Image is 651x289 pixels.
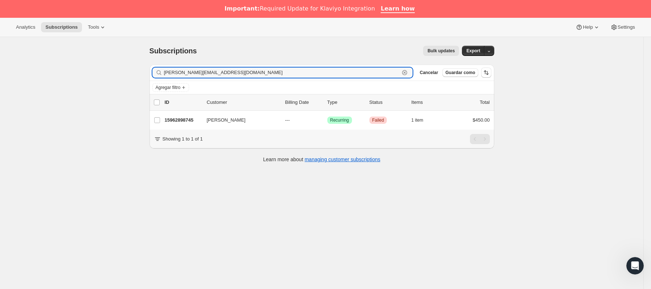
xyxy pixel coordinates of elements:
[207,99,279,106] p: Customer
[12,22,40,32] button: Analytics
[462,46,484,56] button: Export
[304,156,380,162] a: managing customer subscriptions
[156,85,181,90] span: Agregar filtro
[285,117,290,123] span: ---
[164,68,400,78] input: Filter subscribers
[420,70,438,76] span: Cancelar
[330,117,349,123] span: Recurring
[583,24,593,30] span: Help
[165,99,201,106] p: ID
[427,48,455,54] span: Bulk updates
[327,99,364,106] div: Type
[369,99,406,106] p: Status
[606,22,639,32] button: Settings
[626,257,644,274] iframe: Intercom live chat
[412,99,448,106] div: Items
[83,22,111,32] button: Tools
[150,47,197,55] span: Subscriptions
[202,114,275,126] button: [PERSON_NAME]
[45,24,78,30] span: Subscriptions
[412,115,431,125] button: 1 item
[401,69,408,76] button: Borrar
[417,68,441,77] button: Cancelar
[473,117,490,123] span: $450.00
[225,5,260,12] b: Important:
[470,134,490,144] nav: Paginación
[372,117,384,123] span: Failed
[571,22,604,32] button: Help
[412,117,423,123] span: 1 item
[466,48,480,54] span: Export
[207,117,246,124] span: [PERSON_NAME]
[225,5,375,12] div: Required Update for Klaviyo Integration
[163,135,203,143] p: Showing 1 to 1 of 1
[445,70,475,76] span: Guardar como
[381,5,415,13] a: Learn how
[423,46,459,56] button: Bulk updates
[152,83,189,92] button: Agregar filtro
[16,24,35,30] span: Analytics
[480,99,490,106] p: Total
[41,22,82,32] button: Subscriptions
[88,24,99,30] span: Tools
[442,68,478,77] button: Guardar como
[263,156,380,163] p: Learn more about
[165,115,490,125] div: 15962898745[PERSON_NAME]---LogradoRecurringCríticoFailed1 item$450.00
[481,68,491,78] button: Ordenar los resultados
[165,99,490,106] div: IDCustomerBilling DateTypeStatusItemsTotal
[165,117,201,124] p: 15962898745
[618,24,635,30] span: Settings
[285,99,322,106] p: Billing Date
